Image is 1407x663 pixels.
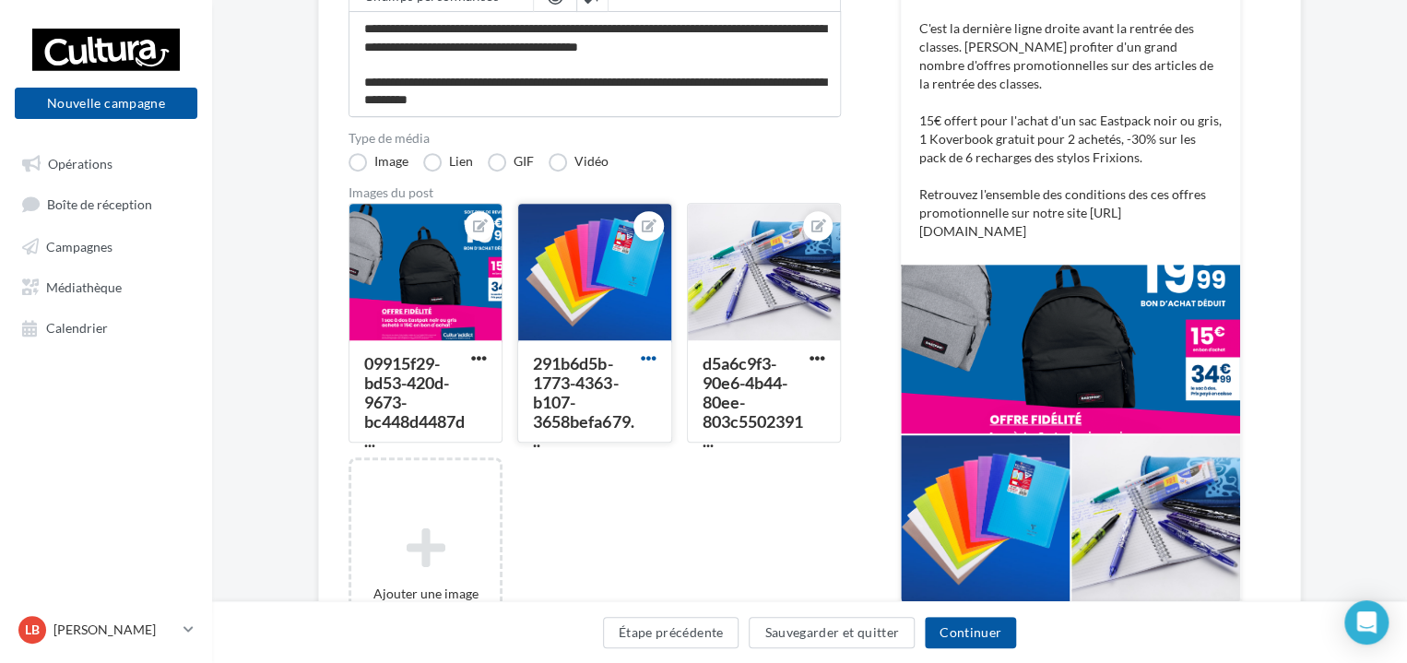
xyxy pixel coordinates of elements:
[349,153,408,172] label: Image
[925,617,1016,648] button: Continuer
[603,617,739,648] button: Étape précédente
[11,269,201,302] a: Médiathèque
[703,353,803,451] div: d5a6c9f3-90e6-4b44-80ee-803c5502391...
[15,88,197,119] button: Nouvelle campagne
[533,353,633,451] div: 291b6d5b-1773-4363-b107-3658befa679...
[46,278,122,294] span: Médiathèque
[423,153,473,172] label: Lien
[25,621,40,639] span: LB
[11,310,201,343] a: Calendrier
[46,320,108,336] span: Calendrier
[15,612,197,647] a: LB [PERSON_NAME]
[46,238,112,254] span: Campagnes
[488,153,534,172] label: GIF
[11,229,201,262] a: Campagnes
[11,146,201,179] a: Opérations
[53,621,176,639] p: [PERSON_NAME]
[364,353,465,451] div: 09915f29-bd53-420d-9673-bc448d4487d...
[349,132,841,145] label: Type de média
[11,186,201,220] a: Boîte de réception
[47,196,152,212] span: Boîte de réception
[549,153,609,172] label: Vidéo
[48,155,112,171] span: Opérations
[1344,600,1389,645] div: Open Intercom Messenger
[349,186,841,199] div: Images du post
[749,617,915,648] button: Sauvegarder et quitter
